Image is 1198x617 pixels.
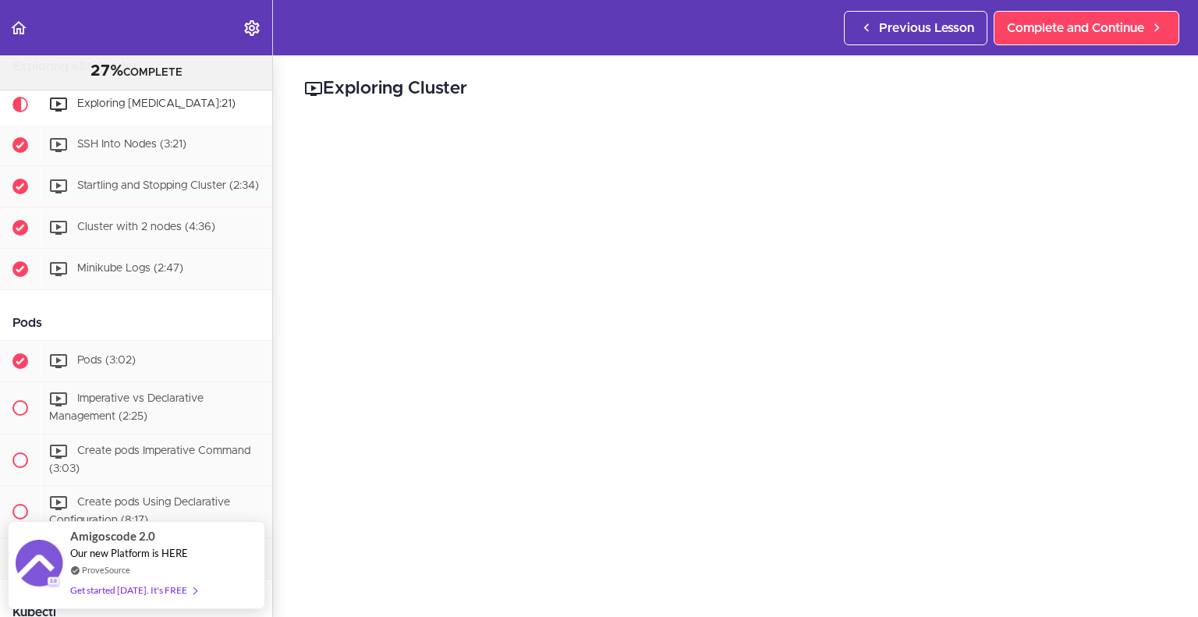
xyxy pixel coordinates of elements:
span: Startling and Stopping Cluster (2:34) [77,180,259,191]
span: Cluster with 2 nodes (4:36) [77,222,215,232]
img: provesource social proof notification image [16,540,62,590]
span: SSH Into Nodes (3:21) [77,139,186,150]
svg: Settings Menu [243,19,261,37]
a: Complete and Continue [994,11,1179,45]
span: Create pods Imperative Command (3:03) [49,445,250,474]
span: Amigoscode 2.0 [70,527,155,545]
span: Imperative vs Declarative Management (2:25) [49,393,204,422]
span: Minikube Logs (2:47) [77,263,183,274]
span: Previous Lesson [879,19,974,37]
h2: Exploring Cluster [304,76,1167,102]
iframe: Video Player [304,126,1167,611]
span: Pods (3:02) [77,355,136,366]
svg: Back to course curriculum [9,19,28,37]
span: Complete and Continue [1007,19,1144,37]
div: Get started [DATE]. It's FREE [70,581,197,599]
a: Previous Lesson [844,11,987,45]
span: Create pods Using Declarative Configuration (8:17) [49,498,230,527]
div: COMPLETE [19,62,253,82]
span: 27% [90,63,123,79]
span: Our new Platform is HERE [70,547,188,559]
a: ProveSource [82,563,130,576]
span: Exploring [MEDICAL_DATA]:21) [77,98,236,109]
